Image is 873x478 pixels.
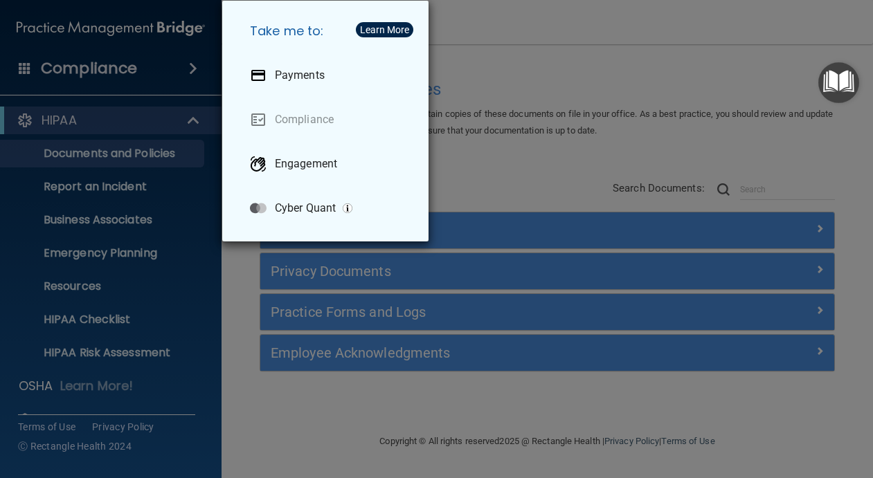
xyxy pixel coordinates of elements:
p: Payments [275,68,325,82]
a: Compliance [239,100,417,139]
a: Engagement [239,145,417,183]
div: Learn More [360,25,409,35]
p: Engagement [275,157,337,171]
button: Open Resource Center [818,62,859,103]
a: Payments [239,56,417,95]
p: Cyber Quant [275,201,336,215]
button: Learn More [356,22,413,37]
h5: Take me to: [239,12,417,50]
a: Cyber Quant [239,189,417,228]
